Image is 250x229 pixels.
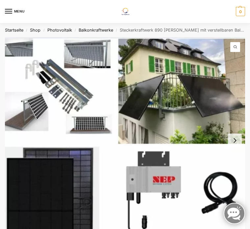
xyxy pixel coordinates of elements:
a: 0 [234,7,245,16]
span: / [72,28,79,33]
span: 0 [236,7,245,16]
nav: Cart contents [234,7,245,16]
button: Next slide [228,134,242,147]
a: Balkonkraftwerke [79,28,113,33]
a: Shop [30,28,40,33]
a: Photovoltaik [47,28,72,33]
span: / [40,28,47,33]
img: Solaranlagen, Speicheranlagen und Energiesparprodukte [117,8,133,15]
span: / [113,28,120,33]
a: Startseite [5,28,23,33]
nav: Breadcrumb [5,23,245,37]
span: / [23,28,30,33]
button: Menu [5,7,25,16]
